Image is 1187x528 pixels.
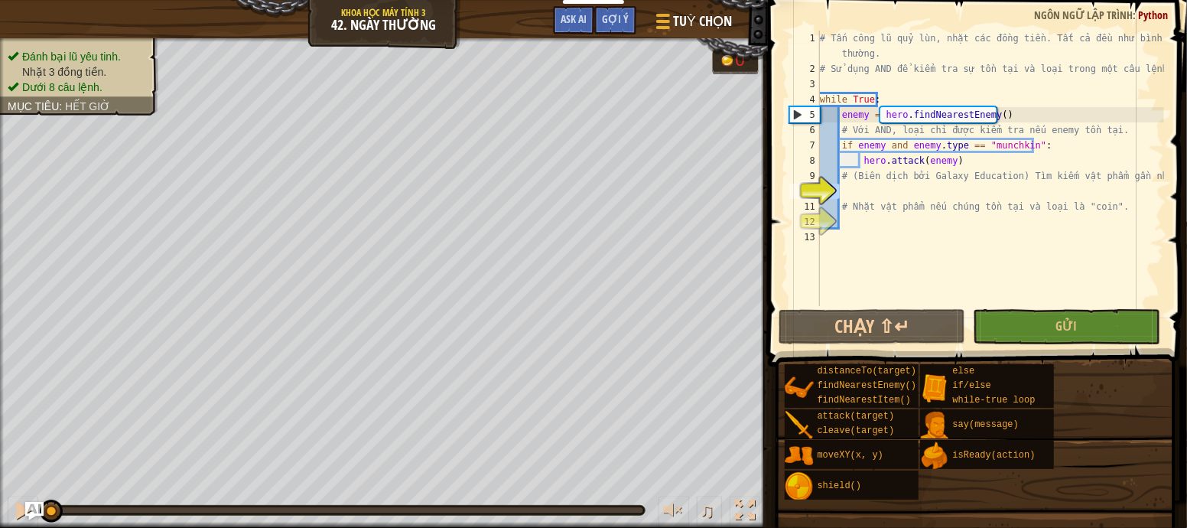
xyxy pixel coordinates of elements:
[789,138,820,153] div: 7
[953,419,1019,430] span: say(message)
[818,411,895,422] span: attack(target)
[602,11,629,26] span: Gợi ý
[25,502,44,520] button: Ask AI
[700,499,715,522] span: ♫
[920,442,949,471] img: portrait.png
[785,472,814,501] img: portrait.png
[953,380,991,391] span: if/else
[779,309,965,344] button: Chạy ⇧↵
[789,184,820,199] div: 10
[789,153,820,168] div: 8
[561,11,587,26] span: Ask AI
[818,481,862,491] span: shield()
[1133,8,1138,22] span: :
[785,411,814,440] img: portrait.png
[789,214,820,230] div: 12
[789,199,820,214] div: 11
[818,395,911,406] span: findNearestItem()
[8,100,59,112] span: Mục tiêu
[65,100,110,112] span: Hết giờ
[736,52,751,69] div: 0
[790,107,820,122] div: 5
[789,31,820,61] div: 1
[789,230,820,245] div: 13
[553,6,594,34] button: Ask AI
[953,395,1036,406] span: while-true loop
[730,497,760,528] button: Bật tắt chế độ toàn màn hình
[59,100,65,112] span: :
[789,92,820,107] div: 4
[789,122,820,138] div: 6
[789,168,820,184] div: 9
[789,77,820,92] div: 3
[22,51,121,63] span: Đánh bại lũ yêu tinh.
[785,373,814,403] img: portrait.png
[818,380,917,391] span: findNearestEnemy()
[1055,318,1077,334] span: Gửi
[973,309,1159,344] button: Gửi
[22,81,102,93] span: Dưới 8 câu lệnh.
[818,450,883,461] span: moveXY(x, y)
[953,450,1036,461] span: isReady(action)
[8,80,147,95] li: Dưới 8 câu lệnh.
[818,366,917,376] span: distanceTo(target)
[1138,8,1168,22] span: Python
[8,49,147,64] li: Đánh bại lũ yêu tinh.
[22,66,106,78] span: Nhặt 3 đồng tiền.
[785,442,814,471] img: portrait.png
[8,64,147,80] li: Nhặt 3 đồng tiền.
[920,373,949,403] img: portrait.png
[697,497,723,528] button: ♫
[953,366,975,376] span: else
[920,411,949,440] img: portrait.png
[1034,8,1133,22] span: Ngôn ngữ lập trình
[644,6,741,42] button: Tuỳ chọn
[818,425,895,436] span: cleave(target)
[659,497,689,528] button: Tùy chỉnh âm lượng
[712,47,759,74] div: Team 'humans' has 0 gold.
[673,11,732,31] span: Tuỳ chọn
[789,61,820,77] div: 2
[8,497,38,528] button: Ctrl + P: Pause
